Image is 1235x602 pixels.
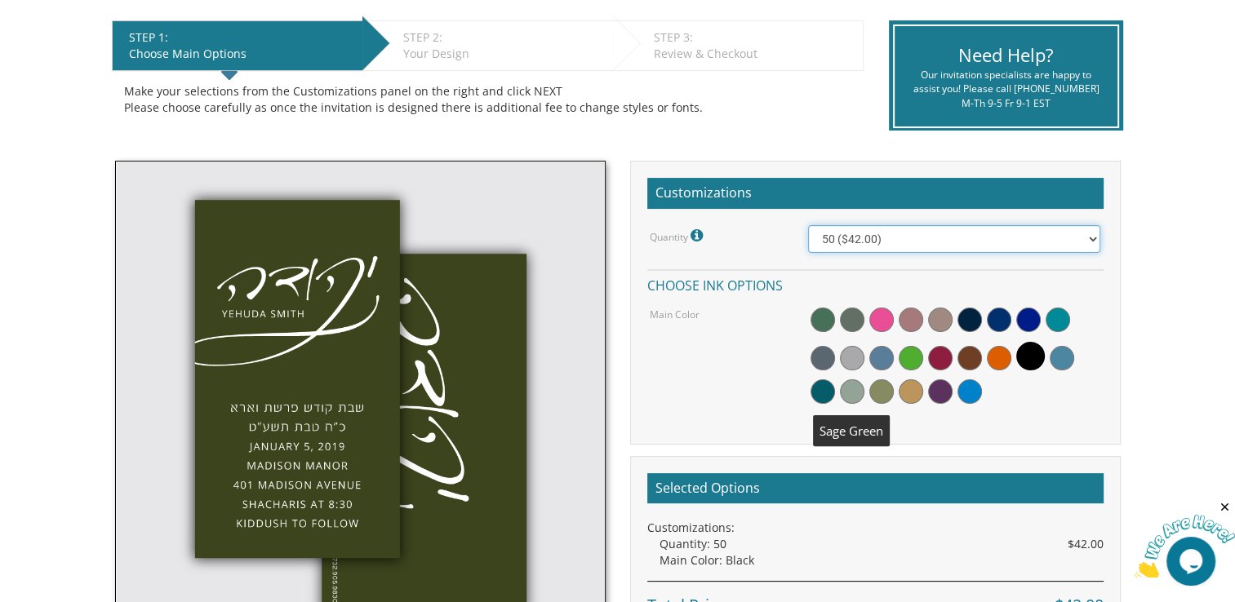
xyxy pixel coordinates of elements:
[647,473,1104,504] h2: Selected Options
[1068,536,1104,552] span: $42.00
[403,46,605,62] div: Your Design
[650,225,707,246] label: Quantity
[654,46,855,62] div: Review & Checkout
[647,520,1104,536] div: Customizations:
[650,308,700,321] label: Main Color
[124,83,851,116] div: Make your selections from the Customizations panel on the right and click NEXT Please choose care...
[907,68,1105,109] div: Our invitation specialists are happy to assist you! Please call [PHONE_NUMBER] M-Th 9-5 Fr 9-1 EST
[403,29,605,46] div: STEP 2:
[647,269,1104,298] h4: Choose ink options
[129,29,354,46] div: STEP 1:
[654,29,855,46] div: STEP 3:
[647,178,1104,209] h2: Customizations
[1134,500,1235,578] iframe: chat widget
[660,536,1104,552] div: Quantity: 50
[660,552,1104,569] div: Main Color: Black
[129,46,354,62] div: Choose Main Options
[907,42,1105,68] div: Need Help?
